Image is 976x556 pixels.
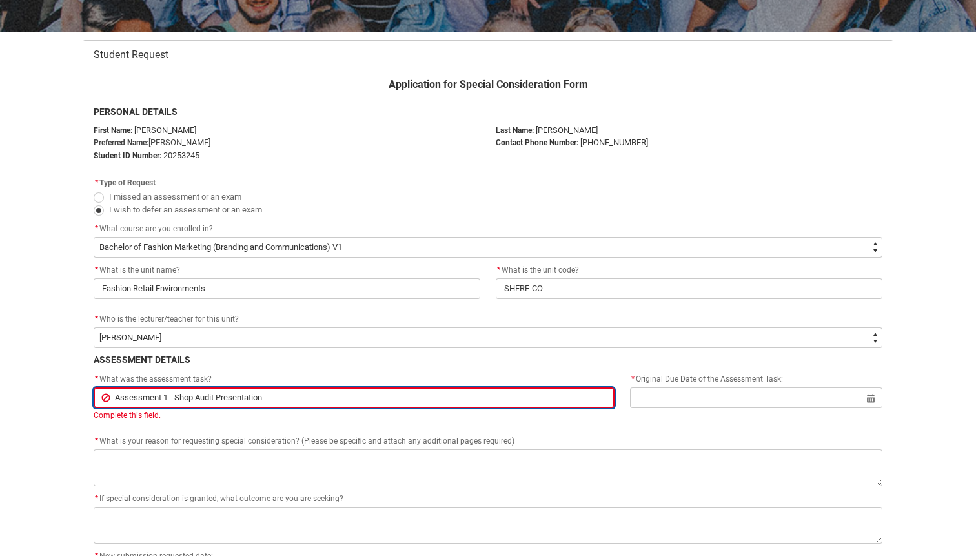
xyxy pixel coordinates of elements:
[496,124,882,137] p: [PERSON_NAME]
[148,138,210,147] span: [PERSON_NAME]
[389,78,588,90] b: Application for Special Consideration Form
[631,375,635,384] abbr: required
[94,138,148,147] strong: Preferred Name:
[94,375,212,384] span: What was the assessment task?
[497,265,500,274] abbr: required
[94,437,514,446] span: What is your reason for requesting special consideration? (Please be specific and attach any addi...
[94,151,161,160] strong: Student ID Number:
[109,205,262,214] span: I wish to defer an assessment or an exam
[94,107,178,117] b: PERSONAL DETAILS
[496,126,534,135] b: Last Name:
[496,265,579,274] span: What is the unit code?
[94,409,615,421] div: Complete this field.
[94,126,132,135] strong: First Name:
[94,48,168,61] span: Student Request
[496,138,578,147] b: Contact Phone Number:
[95,265,98,274] abbr: required
[99,314,239,324] span: Who is the lecturer/teacher for this unit?
[94,149,480,162] p: 20253245
[95,494,98,503] abbr: required
[95,178,98,187] abbr: required
[94,494,343,503] span: If special consideration is granted, what outcome are you are seeking?
[95,314,98,324] abbr: required
[99,178,156,187] span: Type of Request
[580,138,648,147] span: [PHONE_NUMBER]
[94,355,190,365] b: ASSESSMENT DETAILS
[95,224,98,233] abbr: required
[109,192,241,201] span: I missed an assessment or an exam
[99,224,213,233] span: What course are you enrolled in?
[630,375,783,384] span: Original Due Date of the Assessment Task:
[94,265,180,274] span: What is the unit name?
[94,124,480,137] p: [PERSON_NAME]
[95,437,98,446] abbr: required
[95,375,98,384] abbr: required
